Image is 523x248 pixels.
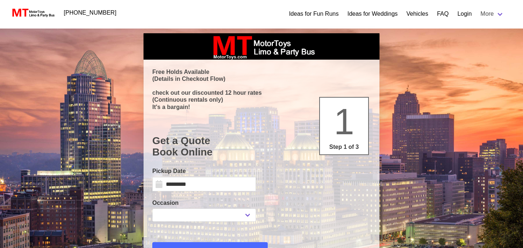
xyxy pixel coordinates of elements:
[347,10,398,18] a: Ideas for Weddings
[406,10,428,18] a: Vehicles
[476,7,508,21] a: More
[10,8,55,18] img: MotorToys Logo
[152,167,256,176] label: Pickup Date
[334,101,354,142] span: 1
[152,75,371,82] p: (Details in Checkout Flow)
[60,5,121,20] a: [PHONE_NUMBER]
[437,10,448,18] a: FAQ
[152,135,371,158] h1: Get a Quote Book Online
[152,104,371,110] p: It's a bargain!
[152,199,256,207] label: Occasion
[323,143,365,151] p: Step 1 of 3
[152,96,371,103] p: (Continuous rentals only)
[207,33,316,60] img: box_logo_brand.jpeg
[457,10,472,18] a: Login
[289,10,339,18] a: Ideas for Fun Runs
[152,89,371,96] p: check out our discounted 12 hour rates
[152,68,371,75] p: Free Holds Available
